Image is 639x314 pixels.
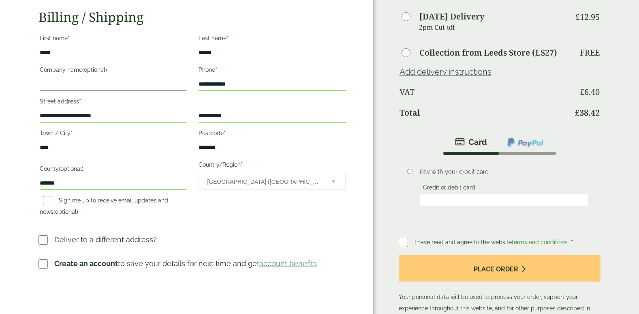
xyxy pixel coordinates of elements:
h2: Billing / Shipping [38,9,347,25]
th: Total [400,103,569,123]
abbr: required [71,130,73,136]
abbr: required [571,239,573,245]
abbr: required [215,67,217,73]
bdi: 6.40 [580,86,600,97]
img: ppcp-gateway.png [506,137,544,148]
label: Sign me up to receive email updates and news [40,197,168,217]
span: £ [580,86,584,97]
label: Phone [199,64,346,78]
label: Town / City [40,127,187,141]
span: £ [575,107,579,118]
a: terms and conditions [512,239,568,245]
label: [DATE] Delivery [419,13,484,21]
label: Street address [40,96,187,110]
span: (optional) [82,67,107,73]
iframe: Secure card payment input frame [422,196,586,204]
p: Pay with your credit card. [420,168,588,176]
label: First name [40,32,187,46]
label: Postcode [199,127,346,141]
span: £ [575,11,580,22]
input: Sign me up to receive email updates and news(optional) [43,196,52,205]
bdi: 38.42 [575,107,600,118]
label: County [40,163,187,177]
label: Last name [199,32,346,46]
span: Country/Region [199,173,346,190]
label: Company name [40,64,187,78]
abbr: required [241,161,243,168]
p: Deliver to a different address? [54,234,157,245]
span: (optional) [59,166,83,172]
abbr: required [68,35,70,41]
label: Collection from Leeds Store (LS27) [419,49,557,57]
a: account benefits [259,259,317,268]
label: Country/Region [199,159,346,173]
a: Add delivery instructions [400,67,492,77]
p: Free [580,48,600,58]
bdi: 12.95 [575,11,600,22]
img: stripe.png [455,137,487,147]
abbr: required [224,130,226,136]
span: (optional) [53,209,78,215]
th: VAT [400,82,569,102]
label: Credit or debit card [420,184,479,193]
p: 2pm Cut off [419,21,569,33]
abbr: required [79,98,81,105]
strong: Create an account [54,259,118,268]
abbr: required [227,35,229,41]
span: I have read and agree to the website [415,239,569,245]
button: Place order [399,255,601,282]
span: United Kingdom (UK) [207,173,321,190]
p: to save your details for next time and get [54,258,317,269]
